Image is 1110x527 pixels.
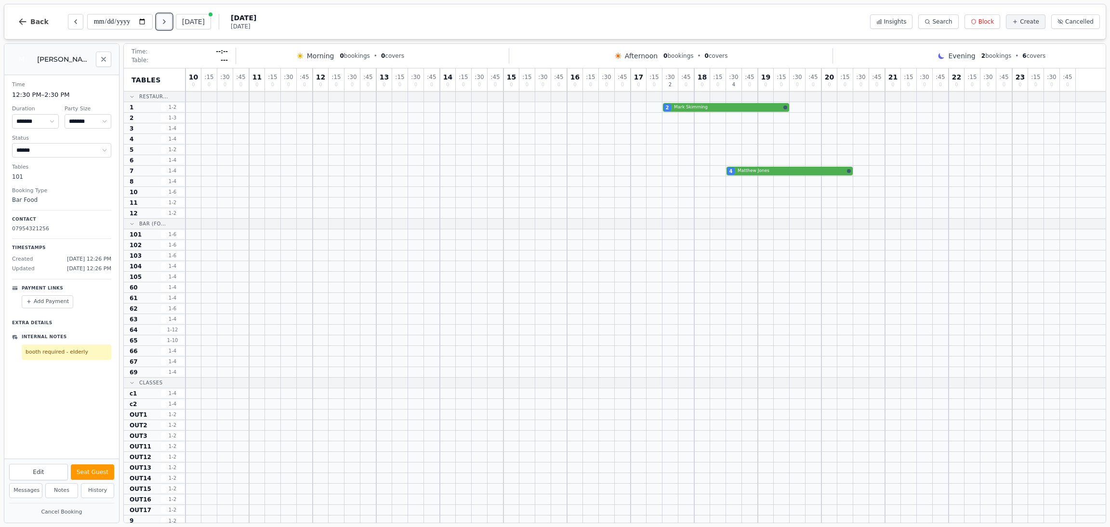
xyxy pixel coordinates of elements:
span: • [1015,52,1018,60]
span: c1 [130,390,137,397]
span: 0 [796,82,799,87]
span: : 30 [793,74,802,80]
span: [DATE] 12:26 PM [67,265,111,273]
button: Next day [157,14,172,29]
span: 22 [952,74,961,80]
dd: Bar Food [12,196,111,204]
span: 12 [130,210,138,217]
span: : 30 [220,74,229,80]
span: : 45 [999,74,1008,80]
span: Search [932,18,952,26]
span: --:-- [216,48,228,55]
button: Add Payment [22,295,73,308]
button: Cancelled [1051,14,1100,29]
span: 0 [685,82,687,87]
span: 69 [130,369,138,376]
span: 0 [653,82,656,87]
span: 4 [130,135,133,143]
p: Timestamps [12,245,111,251]
span: 0 [494,82,497,87]
span: Bar (Fo... [139,220,166,227]
span: [DATE] [231,23,256,30]
span: : 45 [872,74,881,80]
dt: Booking Type [12,187,111,195]
span: : 15 [649,74,659,80]
span: 6 [130,157,133,164]
span: 1 - 2 [161,422,184,429]
h2: [PERSON_NAME] [37,54,90,64]
span: OUT17 [130,506,151,514]
span: : 45 [236,74,245,80]
span: 1 - 2 [161,496,184,503]
span: OUT15 [130,485,151,493]
span: 1 - 10 [161,337,184,344]
span: : 30 [411,74,420,80]
span: 0 [383,82,385,87]
span: 7 [130,167,133,175]
span: : 15 [268,74,277,80]
span: 0 [1066,82,1069,87]
span: [DATE] [231,13,256,23]
span: 0 [271,82,274,87]
span: : 15 [586,74,595,80]
p: Internal Notes [22,334,67,341]
span: : 15 [204,74,213,80]
span: 0 [780,82,783,87]
button: History [81,483,114,498]
div: M [12,50,31,69]
span: 0 [319,82,322,87]
span: 67 [130,358,138,366]
span: 10 [189,74,198,80]
span: 6 [1022,53,1026,59]
span: 0 [573,82,576,87]
dt: Party Size [65,105,111,113]
span: 0 [589,82,592,87]
span: 0 [891,82,894,87]
span: : 30 [538,74,547,80]
span: 0 [557,82,560,87]
span: 0 [748,82,751,87]
span: 64 [130,326,138,334]
span: bookings [340,52,370,60]
span: c2 [130,400,137,408]
span: 1 - 4 [161,135,184,143]
span: 0 [510,82,513,87]
span: Created [12,255,33,263]
span: 0 [705,53,709,59]
span: 0 [987,82,990,87]
span: 2 [669,82,672,87]
span: 1 - 2 [161,464,184,471]
span: OUT11 [130,443,151,450]
span: 1 [130,104,133,111]
span: 2 [130,114,133,122]
span: 103 [130,252,142,260]
span: OUT2 [130,422,147,429]
button: Edit [9,464,68,480]
span: 11 [252,74,262,80]
span: 0 [1034,82,1037,87]
span: 1 - 2 [161,411,184,418]
span: OUT14 [130,474,151,482]
span: • [698,52,701,60]
button: Seat Guest [71,464,114,480]
span: 0 [192,82,195,87]
span: 0 [287,82,290,87]
span: bookings [981,52,1011,60]
span: 1 - 2 [161,485,184,492]
span: Time: [132,48,147,55]
span: 1 - 2 [161,199,184,206]
span: 0 [478,82,481,87]
span: : 45 [618,74,627,80]
span: covers [705,52,728,60]
span: Cancelled [1065,18,1094,26]
span: 1 - 2 [161,432,184,439]
span: 102 [130,241,142,249]
span: 0 [414,82,417,87]
span: 104 [130,263,142,270]
span: 0 [828,82,831,87]
span: 61 [130,294,138,302]
dt: Time [12,81,111,89]
span: Morning [307,51,334,61]
p: Contact [12,216,111,223]
span: 10 [130,188,138,196]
